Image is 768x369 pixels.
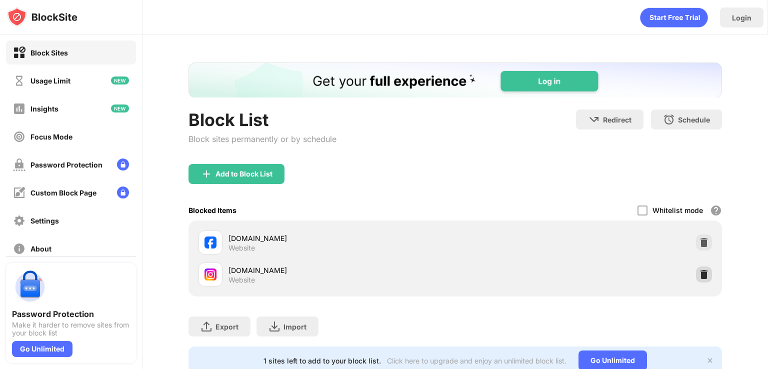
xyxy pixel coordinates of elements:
[215,322,238,331] div: Export
[12,341,72,357] div: Go Unlimited
[263,356,381,365] div: 1 sites left to add to your block list.
[111,76,129,84] img: new-icon.svg
[12,309,130,319] div: Password Protection
[188,62,722,97] iframe: Banner
[7,7,77,27] img: logo-blocksite.svg
[13,158,25,171] img: password-protection-off.svg
[12,321,130,337] div: Make it harder to remove sites from your block list
[111,104,129,112] img: new-icon.svg
[13,130,25,143] img: focus-off.svg
[204,236,216,248] img: favicons
[13,102,25,115] img: insights-off.svg
[30,244,51,253] div: About
[117,186,129,198] img: lock-menu.svg
[283,322,306,331] div: Import
[603,115,631,124] div: Redirect
[188,206,236,214] div: Blocked Items
[188,134,336,144] div: Block sites permanently or by schedule
[13,186,25,199] img: customize-block-page-off.svg
[228,275,255,284] div: Website
[640,7,708,27] div: animation
[228,233,455,243] div: [DOMAIN_NAME]
[387,356,566,365] div: Click here to upgrade and enjoy an unlimited block list.
[13,74,25,87] img: time-usage-off.svg
[12,269,48,305] img: push-password-protection.svg
[30,104,58,113] div: Insights
[30,48,68,57] div: Block Sites
[652,206,703,214] div: Whitelist mode
[204,268,216,280] img: favicons
[228,265,455,275] div: [DOMAIN_NAME]
[706,356,714,364] img: x-button.svg
[732,13,751,22] div: Login
[188,109,336,130] div: Block List
[678,115,710,124] div: Schedule
[215,170,272,178] div: Add to Block List
[13,242,25,255] img: about-off.svg
[30,216,59,225] div: Settings
[117,158,129,170] img: lock-menu.svg
[30,188,96,197] div: Custom Block Page
[30,160,102,169] div: Password Protection
[30,76,70,85] div: Usage Limit
[228,243,255,252] div: Website
[13,214,25,227] img: settings-off.svg
[30,132,72,141] div: Focus Mode
[13,46,25,59] img: block-on.svg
